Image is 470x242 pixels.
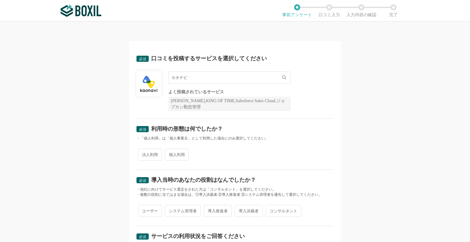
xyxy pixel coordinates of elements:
[345,4,377,17] li: 入力内容の確認
[235,205,263,217] span: 導入決裁者
[139,178,146,183] span: 必須
[139,127,146,132] span: 必須
[139,235,146,239] span: 必須
[377,4,409,17] li: 完了
[151,56,267,61] div: 口コミを投稿するサービスを選択してください
[138,149,162,161] span: 法人利用
[165,149,189,161] span: 個人利用
[313,4,345,17] li: 口コミ入力
[151,126,223,132] div: 利用時の形態は何でしたか？
[136,192,334,197] div: ・複数の役割に当てはまる場合は、①導入決裁者 ②導入推進者 ③システム管理者を優先して選択してください。
[168,90,291,94] div: よく投稿されているサービス
[136,187,334,192] div: ・他社に向けてサービス選定をされた方は「コンサルタント」を選択してください。
[61,5,101,17] img: ボクシルSaaS_ロゴ
[136,136,334,141] div: ・「個人利用」は「個人事業主」として利用した場合にのみ選択してください。
[151,177,256,183] div: 導入当時のあなたの役割はなんでしたか？
[168,97,291,111] div: [PERSON_NAME],KING OF TIME,Salesforce Sales Cloud,ジョブカン勤怠管理
[266,205,301,217] span: コンサルタント
[151,233,245,239] div: サービスの利用状況をご回答ください
[168,72,291,84] input: サービス名で検索
[165,205,201,217] span: システム管理者
[281,4,313,17] li: 事前アンケート
[138,205,162,217] span: ユーザー
[204,205,232,217] span: 導入推進者
[139,57,146,61] span: 必須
